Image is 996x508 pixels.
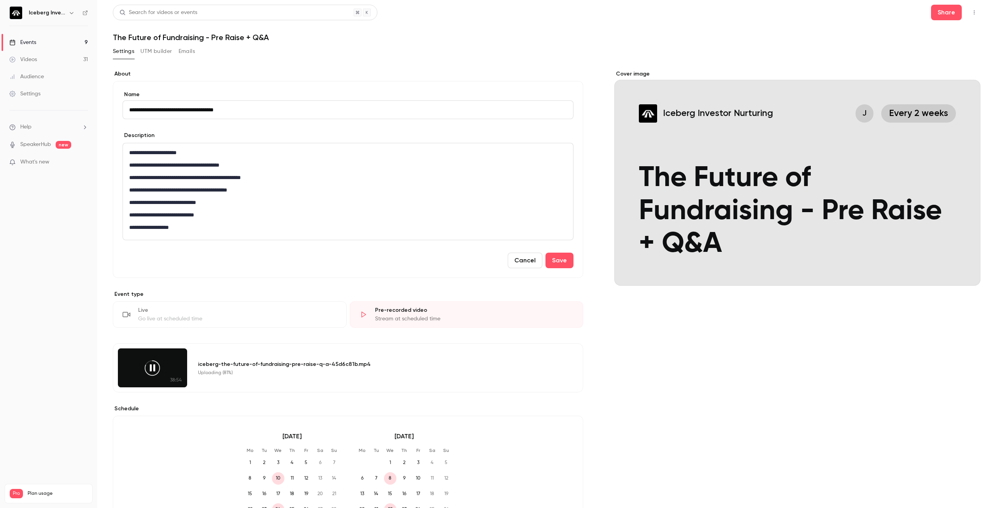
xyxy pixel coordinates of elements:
[123,143,573,240] div: editor
[10,7,22,19] img: Iceberg Investor Nurturing
[286,472,298,485] span: 11
[272,447,284,454] p: We
[412,457,424,469] span: 3
[244,432,340,441] p: [DATE]
[356,488,368,500] span: 13
[113,301,347,328] div: LiveGo live at scheduled time
[328,488,340,500] span: 21
[398,488,410,500] span: 16
[314,488,326,500] span: 20
[113,70,583,78] label: About
[20,141,51,149] a: SpeakerHub
[356,447,368,454] p: Mo
[244,472,256,485] span: 8
[113,290,583,298] p: Event type
[356,432,452,441] p: [DATE]
[614,70,980,78] label: Cover image
[179,45,195,58] button: Emails
[300,457,312,469] span: 5
[272,472,284,485] span: 10
[198,370,565,376] div: Uploading (81%)
[123,132,154,139] label: Description
[244,447,256,454] p: Mo
[56,141,71,149] span: new
[9,73,44,81] div: Audience
[272,457,284,469] span: 3
[426,447,438,454] p: Sa
[384,447,396,454] p: We
[123,91,573,98] label: Name
[113,45,134,58] button: Settings
[328,457,340,469] span: 7
[426,488,438,500] span: 18
[384,472,396,485] span: 8
[931,5,962,20] button: Share
[440,457,452,469] span: 5
[314,447,326,454] p: Sa
[384,488,396,500] span: 15
[20,158,49,166] span: What's new
[370,447,382,454] p: Tu
[138,306,337,314] div: Live
[286,488,298,500] span: 18
[10,489,23,498] span: Pro
[375,315,574,323] div: Stream at scheduled time
[508,253,542,268] button: Cancel
[20,123,32,131] span: Help
[440,447,452,454] p: Su
[412,488,424,500] span: 17
[398,457,410,469] span: 2
[113,33,980,42] h1: The Future of Fundraising - Pre Raise + Q&A
[300,447,312,454] p: Fr
[314,457,326,469] span: 6
[350,301,584,328] div: Pre-recorded videoStream at scheduled time
[140,45,172,58] button: UTM builder
[123,143,573,240] section: description
[314,472,326,485] span: 13
[412,447,424,454] p: Fr
[375,306,574,314] div: Pre-recorded video
[9,123,88,131] li: help-dropdown-opener
[28,490,88,497] span: Plan usage
[398,472,410,485] span: 9
[328,472,340,485] span: 14
[258,472,270,485] span: 9
[244,488,256,500] span: 15
[9,56,37,63] div: Videos
[113,405,583,413] p: Schedule
[272,488,284,500] span: 17
[29,9,65,17] h6: Iceberg Investor Nurturing
[258,457,270,469] span: 2
[545,253,573,268] button: Save
[370,488,382,500] span: 14
[426,457,438,469] span: 4
[138,315,337,323] div: Go live at scheduled time
[286,457,298,469] span: 4
[412,472,424,485] span: 10
[300,488,312,500] span: 19
[198,360,565,368] div: iceberg-the-future-of-fundraising-pre-raise-q-a-45d6c81b.mp4
[384,457,396,469] span: 1
[440,488,452,500] span: 19
[286,447,298,454] p: Th
[244,457,256,469] span: 1
[614,70,980,286] section: Cover image
[79,159,88,166] iframe: Noticeable Trigger
[440,472,452,485] span: 12
[370,472,382,485] span: 7
[356,472,368,485] span: 6
[258,447,270,454] p: Tu
[426,472,438,485] span: 11
[9,39,36,46] div: Events
[258,488,270,500] span: 16
[300,472,312,485] span: 12
[9,90,40,98] div: Settings
[119,9,197,17] div: Search for videos or events
[398,447,410,454] p: Th
[328,447,340,454] p: Su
